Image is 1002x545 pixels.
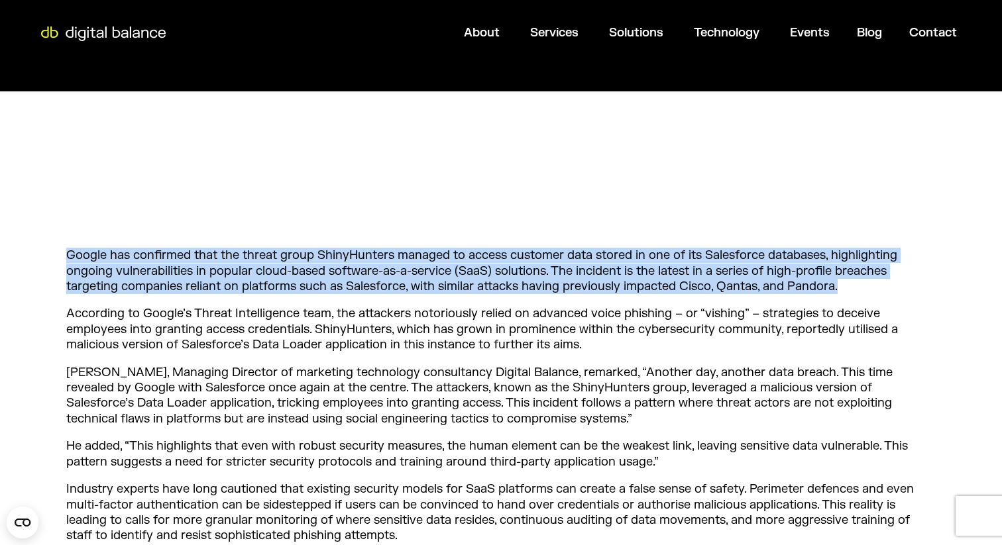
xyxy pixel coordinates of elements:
[857,25,882,40] a: Blog
[284,158,718,217] iframe: AudioNative ElevenLabs Player
[66,306,936,352] p: According to Google’s Threat Intelligence team, the attackers notoriously relied on advanced voic...
[175,20,968,46] div: Menu Toggle
[66,365,936,427] p: [PERSON_NAME], Managing Director of marketing technology consultancy Digital Balance, remarked, “...
[66,438,936,470] p: He added, “This highlights that even with robust security measures, the human element can be the ...
[7,507,38,538] button: Open CMP widget
[66,481,936,544] p: Industry experts have long cautioned that existing security models for SaaS platforms can create ...
[694,25,759,40] a: Technology
[790,25,830,40] a: Events
[66,248,936,294] p: Google has confirmed that the threat group ShinyHunters managed to access customer data stored in...
[175,20,968,46] nav: Menu
[909,25,957,40] a: Contact
[33,26,174,41] img: Digital Balance logo
[464,25,500,40] a: About
[530,25,579,40] a: Services
[609,25,663,40] a: Solutions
